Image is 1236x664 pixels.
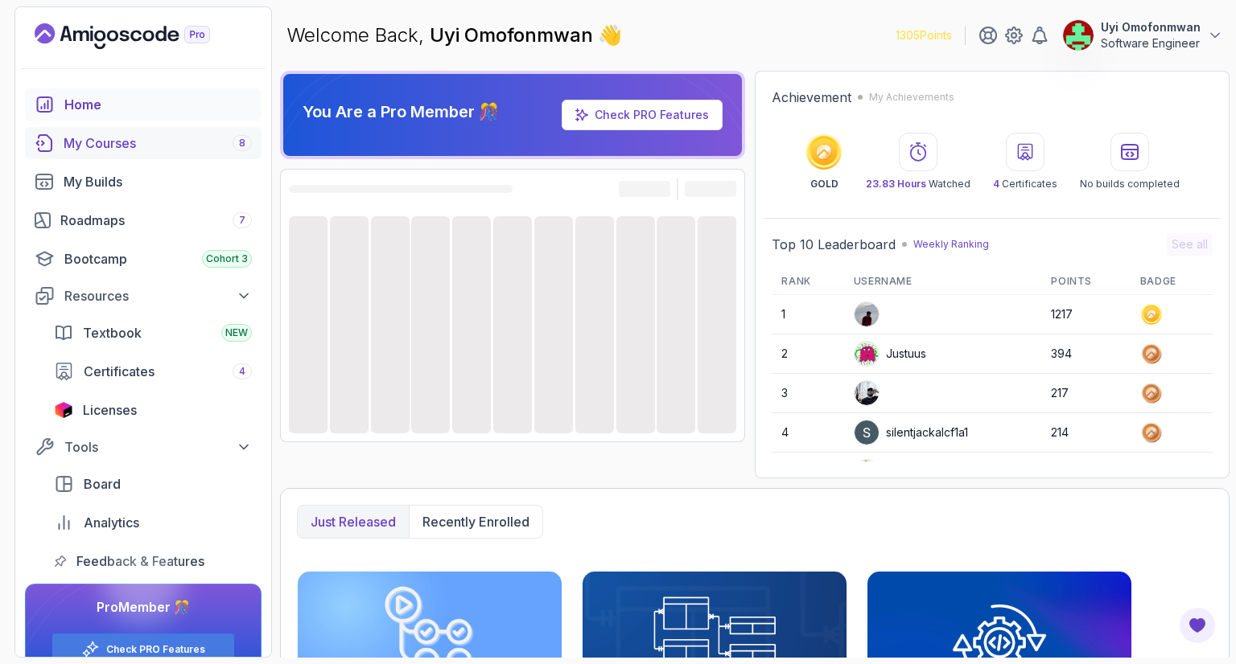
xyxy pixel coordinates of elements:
a: builds [25,166,262,198]
button: Open Feedback Button [1178,606,1217,645]
span: NEW [225,326,248,339]
th: Badge [1131,268,1213,295]
img: user profile image [855,460,879,484]
button: Resources [25,281,262,310]
p: 1305 Points [896,27,952,43]
span: Certificates [84,362,154,381]
span: Analytics [84,513,139,532]
span: Cohort 3 [206,252,248,265]
div: Tools [64,437,252,457]
span: Textbook [83,323,142,342]
td: 5 [772,453,843,492]
span: Feedback & Features [76,551,204,571]
th: Username [844,268,1042,295]
a: feedback [44,545,262,577]
img: user profile image [855,302,879,326]
td: 217 [1041,374,1130,413]
div: NC [854,459,902,485]
p: Recently enrolled [422,512,529,531]
td: 4 [772,413,843,453]
a: roadmaps [25,204,262,236]
a: board [44,468,262,500]
span: 4 [239,365,245,378]
td: 394 [1041,334,1130,374]
a: Check PRO Features [562,100,723,130]
td: 1 [772,295,843,334]
a: Landing page [35,23,247,49]
a: analytics [44,506,262,539]
span: 👋 [598,23,622,48]
div: Bootcamp [64,249,252,268]
button: Recently enrolled [409,506,542,538]
p: Software Engineer [1101,35,1201,51]
span: 8 [239,137,245,150]
a: Check PRO Features [106,643,205,656]
div: My Builds [64,172,252,191]
img: user profile image [1063,20,1094,51]
div: Roadmaps [60,211,252,230]
th: Rank [772,268,843,295]
span: Uyi Omofonmwan [430,23,598,47]
div: Resources [64,286,252,305]
img: jetbrains icon [54,402,73,418]
td: 1217 [1041,295,1130,334]
button: user profile imageUyi OmofonmwanSoftware Engineer [1062,19,1223,51]
p: You Are a Pro Member 🎊 [303,100,499,123]
td: 199 [1041,453,1130,492]
p: GOLD [810,178,838,191]
p: No builds completed [1080,178,1180,191]
span: 4 [993,178,999,190]
td: 214 [1041,413,1130,453]
button: See all [1167,233,1213,256]
th: Points [1041,268,1130,295]
div: Home [64,95,252,114]
span: Board [84,474,121,494]
p: My Achievements [869,91,954,104]
a: bootcamp [25,243,262,275]
p: Certificates [993,178,1057,191]
p: Weekly Ranking [913,238,989,251]
p: Welcome Back, [286,23,622,48]
div: My Courses [64,133,252,153]
div: silentjackalcf1a1 [854,420,968,445]
a: courses [25,127,262,159]
button: Tools [25,432,262,461]
div: Justuus [854,341,926,367]
img: default monster avatar [855,342,879,366]
span: Licenses [83,400,137,420]
img: user profile image [855,381,879,405]
p: Watched [866,178,970,191]
span: 23.83 Hours [866,178,926,190]
h2: Top 10 Leaderboard [772,235,896,254]
h2: Achievement [772,88,851,107]
a: textbook [44,317,262,349]
p: Just released [311,512,396,531]
button: Just released [298,506,409,538]
a: certificates [44,355,262,387]
p: Uyi Omofonmwan [1101,19,1201,35]
td: 2 [772,334,843,374]
a: licenses [44,394,262,426]
a: Check PRO Features [595,108,709,121]
a: home [25,88,262,121]
span: 7 [239,214,245,227]
td: 3 [772,374,843,413]
img: user profile image [855,420,879,445]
